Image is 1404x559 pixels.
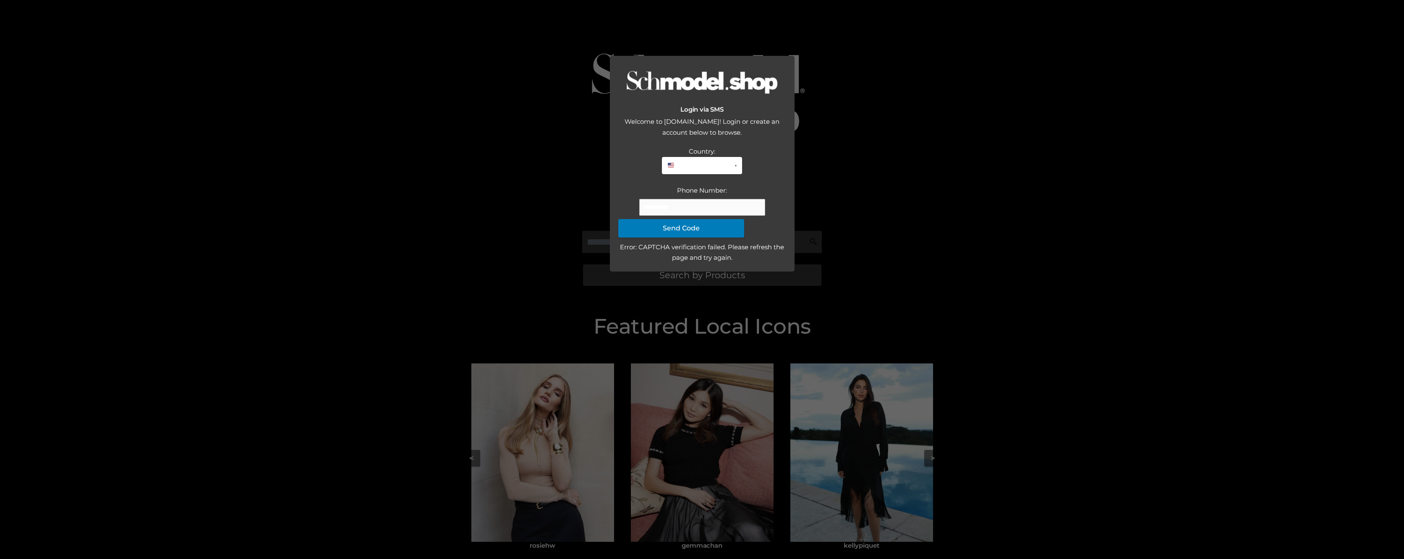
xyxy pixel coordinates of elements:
label: Phone Number: [677,186,727,194]
span: United States (+1) [667,160,731,171]
img: Logo [627,71,778,95]
label: Country: [689,147,715,155]
img: 🇺🇸 [668,162,674,168]
div: Error: CAPTCHA verification failed. Please refresh the page and try again. [618,242,786,263]
button: Send Code [618,219,744,238]
div: Welcome to [DOMAIN_NAME]! Login or create an account below to browse. [618,116,786,146]
h2: Login via SMS [618,106,786,113]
